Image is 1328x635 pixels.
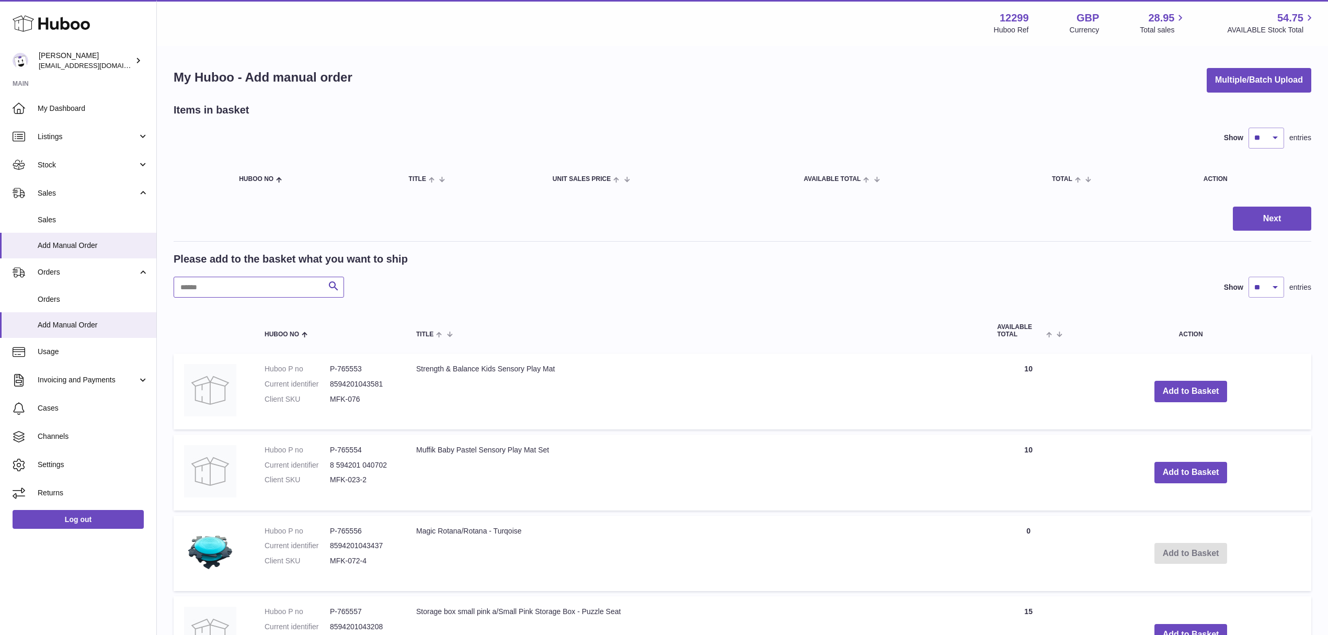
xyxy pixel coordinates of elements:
span: Listings [38,132,138,142]
td: Muffik Baby Pastel Sensory Play Mat Set [406,435,987,511]
span: Add Manual Order [38,320,148,330]
span: Title [409,176,426,183]
span: AVAILABLE Total [804,176,861,183]
dd: MFK-076 [330,394,395,404]
button: Multiple/Batch Upload [1207,68,1311,93]
span: Total sales [1140,25,1186,35]
span: Total [1052,176,1072,183]
span: 28.95 [1148,11,1174,25]
td: Strength & Balance Kids Sensory Play Mat [406,354,987,429]
dt: Client SKU [265,394,330,404]
dt: Huboo P no [265,607,330,617]
label: Show [1224,282,1243,292]
a: 54.75 AVAILABLE Stock Total [1227,11,1315,35]
th: Action [1070,313,1311,348]
td: 10 [987,354,1070,429]
img: Muffik Baby Pastel Sensory Play Mat Set [184,445,236,497]
dt: Current identifier [265,379,330,389]
h1: My Huboo - Add manual order [174,69,352,86]
dd: P-765556 [330,526,395,536]
span: Sales [38,188,138,198]
dd: 8 594201 040702 [330,460,395,470]
button: Add to Basket [1154,381,1228,402]
dt: Current identifier [265,460,330,470]
dd: MFK-072-4 [330,556,395,566]
h2: Please add to the basket what you want to ship [174,252,408,266]
dt: Current identifier [265,541,330,551]
span: entries [1289,133,1311,143]
span: Usage [38,347,148,357]
span: Settings [38,460,148,470]
div: Action [1204,176,1301,183]
strong: GBP [1077,11,1099,25]
dt: Client SKU [265,475,330,485]
strong: 12299 [1000,11,1029,25]
td: 0 [987,516,1070,592]
span: Huboo no [239,176,273,183]
dd: P-765557 [330,607,395,617]
dt: Huboo P no [265,364,330,374]
img: Strength & Balance Kids Sensory Play Mat [184,364,236,416]
span: Returns [38,488,148,498]
a: 28.95 Total sales [1140,11,1186,35]
span: Add Manual Order [38,241,148,251]
span: Stock [38,160,138,170]
span: Orders [38,294,148,304]
span: Sales [38,215,148,225]
button: Add to Basket [1154,462,1228,483]
dd: 8594201043581 [330,379,395,389]
img: internalAdmin-12299@internal.huboo.com [13,53,28,69]
dd: P-765553 [330,364,395,374]
span: My Dashboard [38,104,148,114]
span: [EMAIL_ADDRESS][DOMAIN_NAME] [39,61,154,70]
dt: Huboo P no [265,445,330,455]
span: 54.75 [1277,11,1303,25]
div: Huboo Ref [994,25,1029,35]
td: 10 [987,435,1070,511]
div: [PERSON_NAME] [39,51,133,71]
dd: 8594201043208 [330,622,395,632]
span: Title [416,331,433,338]
td: Magic Rotana/Rotana - Turqoise [406,516,987,592]
dt: Current identifier [265,622,330,632]
dt: Huboo P no [265,526,330,536]
span: entries [1289,282,1311,292]
h2: Items in basket [174,103,249,117]
span: AVAILABLE Total [997,324,1044,337]
span: Huboo no [265,331,299,338]
img: Magic Rotana/Rotana - Turqoise [184,526,236,579]
dt: Client SKU [265,556,330,566]
span: Invoicing and Payments [38,375,138,385]
a: Log out [13,510,144,529]
span: Orders [38,267,138,277]
div: Currency [1070,25,1100,35]
button: Next [1233,207,1311,231]
span: AVAILABLE Stock Total [1227,25,1315,35]
dd: 8594201043437 [330,541,395,551]
dd: MFK-023-2 [330,475,395,485]
span: Channels [38,432,148,441]
span: Unit Sales Price [553,176,611,183]
label: Show [1224,133,1243,143]
dd: P-765554 [330,445,395,455]
span: Cases [38,403,148,413]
